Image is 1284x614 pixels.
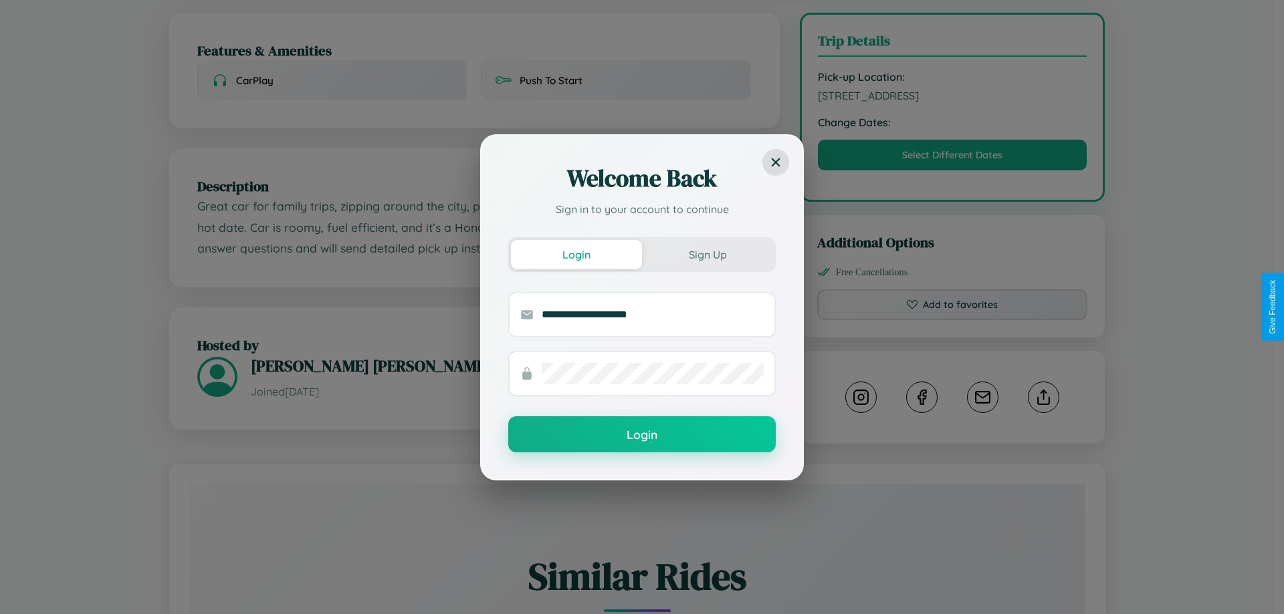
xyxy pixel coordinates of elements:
[508,162,776,194] h2: Welcome Back
[508,201,776,217] p: Sign in to your account to continue
[642,240,773,269] button: Sign Up
[511,240,642,269] button: Login
[1268,280,1277,334] div: Give Feedback
[508,416,776,452] button: Login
